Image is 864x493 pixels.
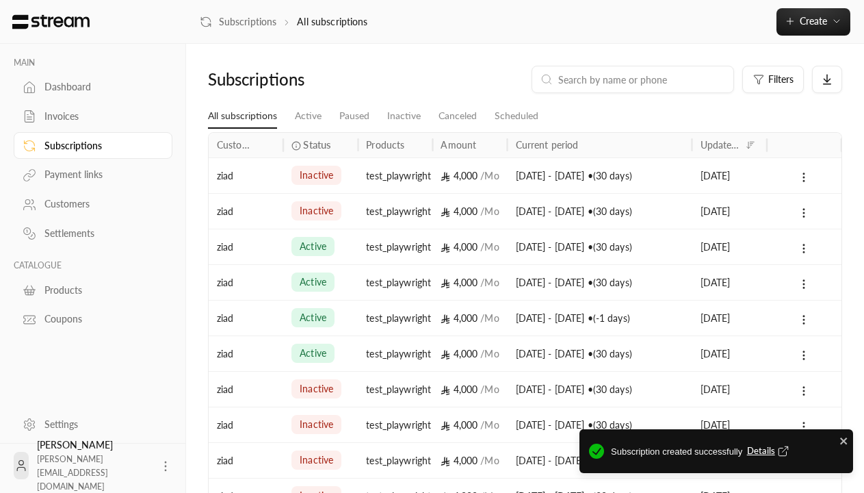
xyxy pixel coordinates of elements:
[441,407,499,442] div: 4,000
[366,158,424,193] div: test_playwright
[516,407,684,442] div: [DATE] - [DATE] • ( 30 days )
[44,197,155,211] div: Customers
[480,383,499,395] span: / Mo
[14,132,172,159] a: Subscriptions
[495,104,538,128] a: Scheduled
[303,138,330,152] span: Status
[480,312,499,324] span: / Mo
[480,419,499,431] span: / Mo
[14,306,172,333] a: Coupons
[366,301,424,336] div: test_playwright
[217,443,275,478] div: ziad
[44,110,155,123] div: Invoices
[516,194,684,229] div: [DATE] - [DATE] • ( 30 days )
[742,66,804,93] button: Filters
[516,372,684,407] div: [DATE] - [DATE] • ( 30 days )
[701,158,759,193] div: [DATE]
[200,15,276,29] a: Subscriptions
[217,229,275,264] div: ziad
[217,407,275,442] div: ziad
[208,68,356,90] div: Subscriptions
[438,104,477,128] a: Canceled
[37,454,108,492] span: [PERSON_NAME][EMAIL_ADDRESS][DOMAIN_NAME]
[208,104,277,129] a: All subscriptions
[441,265,499,300] div: 4,000
[44,283,155,297] div: Products
[14,58,172,68] p: MAIN
[14,103,172,130] a: Invoices
[297,15,367,29] p: All subscriptions
[366,407,424,442] div: test_playwright
[37,438,150,493] div: [PERSON_NAME]
[701,336,759,371] div: [DATE]
[295,104,322,128] a: Active
[366,229,424,264] div: test_playwright
[701,301,759,336] div: [DATE]
[217,158,275,193] div: ziad
[217,265,275,300] div: ziad
[14,74,172,101] a: Dashboard
[701,229,759,264] div: [DATE]
[300,240,326,253] span: active
[300,346,326,360] span: active
[300,311,326,325] span: active
[441,158,499,193] div: 4,000
[44,312,155,326] div: Coupons
[558,72,725,87] input: Search by name or phone
[300,382,333,396] span: inactive
[300,275,326,289] span: active
[516,229,684,264] div: [DATE] - [DATE] • ( 30 days )
[44,168,155,181] div: Payment links
[217,194,275,229] div: ziad
[44,139,155,153] div: Subscriptions
[300,418,333,431] span: inactive
[839,433,849,447] button: close
[441,139,476,151] div: Amount
[480,241,499,253] span: / Mo
[217,372,275,407] div: ziad
[366,265,424,300] div: test_playwright
[366,139,404,151] div: Products
[516,336,684,371] div: [DATE] - [DATE] • ( 30 days )
[14,220,172,247] a: Settlements
[300,453,333,467] span: inactive
[516,158,684,193] div: [DATE] - [DATE] • ( 30 days )
[339,104,369,128] a: Paused
[776,8,850,36] button: Create
[14,411,172,438] a: Settings
[200,15,368,29] nav: breadcrumb
[516,139,579,151] div: Current period
[217,301,275,336] div: ziad
[441,443,499,478] div: 4,000
[44,80,155,94] div: Dashboard
[366,336,424,371] div: test_playwright
[14,191,172,218] a: Customers
[387,104,421,128] a: Inactive
[611,444,843,460] span: Subscription created successfully
[217,139,257,151] div: Customer name
[800,15,827,27] span: Create
[701,372,759,407] div: [DATE]
[480,205,499,217] span: / Mo
[14,162,172,188] a: Payment links
[300,168,333,182] span: inactive
[366,372,424,407] div: test_playwright
[14,260,172,271] p: CATALOGUE
[742,137,759,153] button: Sort
[441,336,499,371] div: 4,000
[44,227,155,240] div: Settlements
[701,139,741,151] div: Updated at
[747,444,792,458] span: Details
[441,301,499,336] div: 4,000
[44,418,155,431] div: Settings
[217,336,275,371] div: ziad
[480,455,499,466] span: / Mo
[480,348,499,359] span: / Mo
[441,229,499,264] div: 4,000
[701,407,759,442] div: [DATE]
[701,194,759,229] div: [DATE]
[480,170,499,181] span: / Mo
[366,443,424,478] div: test_playwright
[366,194,424,229] div: test_playwright
[768,75,794,84] span: Filters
